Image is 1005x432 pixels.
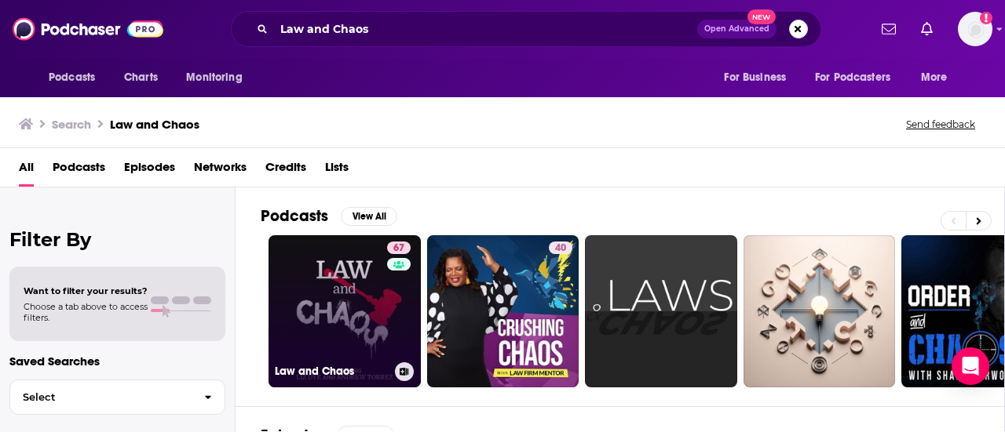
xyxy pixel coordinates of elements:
[341,207,397,226] button: View All
[275,365,389,378] h3: Law and Chaos
[10,392,192,402] span: Select
[124,154,175,187] a: Episodes
[704,25,769,33] span: Open Advanced
[910,63,967,93] button: open menu
[875,16,902,42] a: Show notifications dropdown
[19,154,34,187] a: All
[921,67,948,89] span: More
[747,9,776,24] span: New
[261,206,328,226] h2: Podcasts
[24,301,148,323] span: Choose a tab above to access filters.
[958,12,992,46] span: Logged in as AtriaBooks
[555,241,566,256] span: 40
[9,354,225,368] p: Saved Searches
[815,67,890,89] span: For Podcasters
[697,20,777,38] button: Open AdvancedNew
[231,11,821,47] div: Search podcasts, credits, & more...
[325,154,349,187] a: Lists
[13,14,163,44] img: Podchaser - Follow, Share and Rate Podcasts
[958,12,992,46] img: User Profile
[110,117,199,132] h3: Law and Chaos
[114,63,167,93] a: Charts
[9,228,225,251] h2: Filter By
[52,117,91,132] h3: Search
[805,63,913,93] button: open menu
[901,118,980,131] button: Send feedback
[952,347,989,385] div: Open Intercom Messenger
[24,285,148,296] span: Want to filter your results?
[38,63,115,93] button: open menu
[261,206,397,226] a: PodcastsView All
[958,12,992,46] button: Show profile menu
[713,63,806,93] button: open menu
[427,235,579,387] a: 40
[124,67,158,89] span: Charts
[175,63,262,93] button: open menu
[980,12,992,24] svg: Add a profile image
[274,16,697,42] input: Search podcasts, credits, & more...
[549,241,572,254] a: 40
[49,67,95,89] span: Podcasts
[387,241,411,254] a: 67
[9,379,225,415] button: Select
[186,67,242,89] span: Monitoring
[194,154,247,187] a: Networks
[269,235,421,387] a: 67Law and Chaos
[915,16,939,42] a: Show notifications dropdown
[265,154,306,187] a: Credits
[53,154,105,187] a: Podcasts
[724,67,786,89] span: For Business
[393,241,404,256] span: 67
